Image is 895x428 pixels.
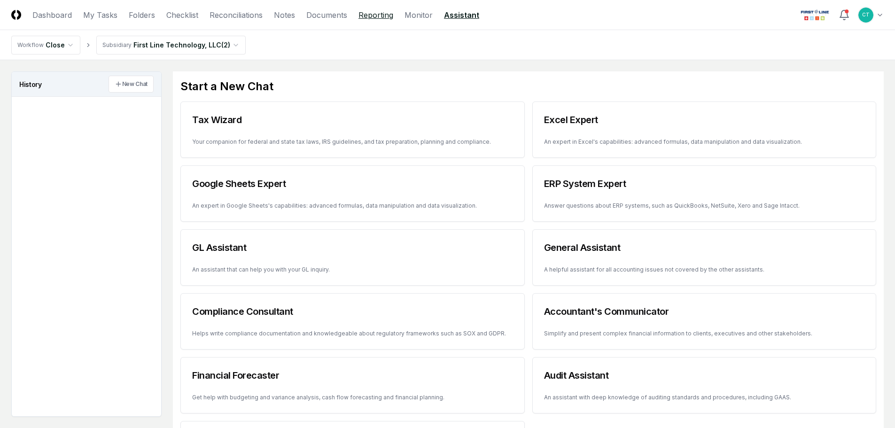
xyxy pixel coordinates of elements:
[17,41,44,49] div: Workflow
[274,9,295,21] a: Notes
[192,241,513,254] h3: GL Assistant
[544,265,865,274] p: A helpful assistant for all accounting issues not covered by the other assistants.
[544,202,865,210] p: Answer questions about ERP systems, such as QuickBooks, NetSuite, Xero and Sage Intacct.
[444,9,479,21] a: Assistant
[192,305,513,318] h3: Compliance Consultant
[306,9,347,21] a: Documents
[32,9,72,21] a: Dashboard
[192,393,513,402] p: Get help with budgeting and variance analysis, cash flow forecasting and financial planning.
[102,41,132,49] div: Subsidiary
[129,9,155,21] a: Folders
[544,241,865,254] h3: General Assistant
[358,9,393,21] a: Reporting
[192,138,513,146] p: Your companion for federal and state tax laws, IRS guidelines, and tax preparation, planning and ...
[192,113,513,126] h3: Tax Wizard
[12,72,161,97] h3: History
[166,9,198,21] a: Checklist
[192,177,513,190] h3: Google Sheets Expert
[799,8,831,23] img: First Line Technology logo
[109,76,154,93] button: New Chat
[862,11,870,18] span: CT
[192,202,513,210] p: An expert in Google Sheets's capabilities: advanced formulas, data manipulation and data visualiz...
[83,9,117,21] a: My Tasks
[210,9,263,21] a: Reconciliations
[11,36,246,54] nav: breadcrumb
[192,369,513,382] h3: Financial Forecaster
[857,7,874,23] button: CT
[544,138,865,146] p: An expert in Excel's capabilities: advanced formulas, data manipulation and data visualization.
[544,393,865,402] p: An assistant with deep knowledge of auditing standards and procedures, including GAAS.
[405,9,433,21] a: Monitor
[544,329,865,338] p: Simplify and present complex financial information to clients, executives and other stakeholders.
[544,113,865,126] h3: Excel Expert
[192,265,513,274] p: An assistant that can help you with your GL inquiry.
[544,177,865,190] h3: ERP System Expert
[192,329,513,338] p: Helps write compliance documentation and knowledgeable about regulatory frameworks such as SOX an...
[544,305,865,318] h3: Accountant's Communicator
[180,79,876,94] h2: Start a New Chat
[544,369,865,382] h3: Audit Assistant
[11,10,21,20] img: Logo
